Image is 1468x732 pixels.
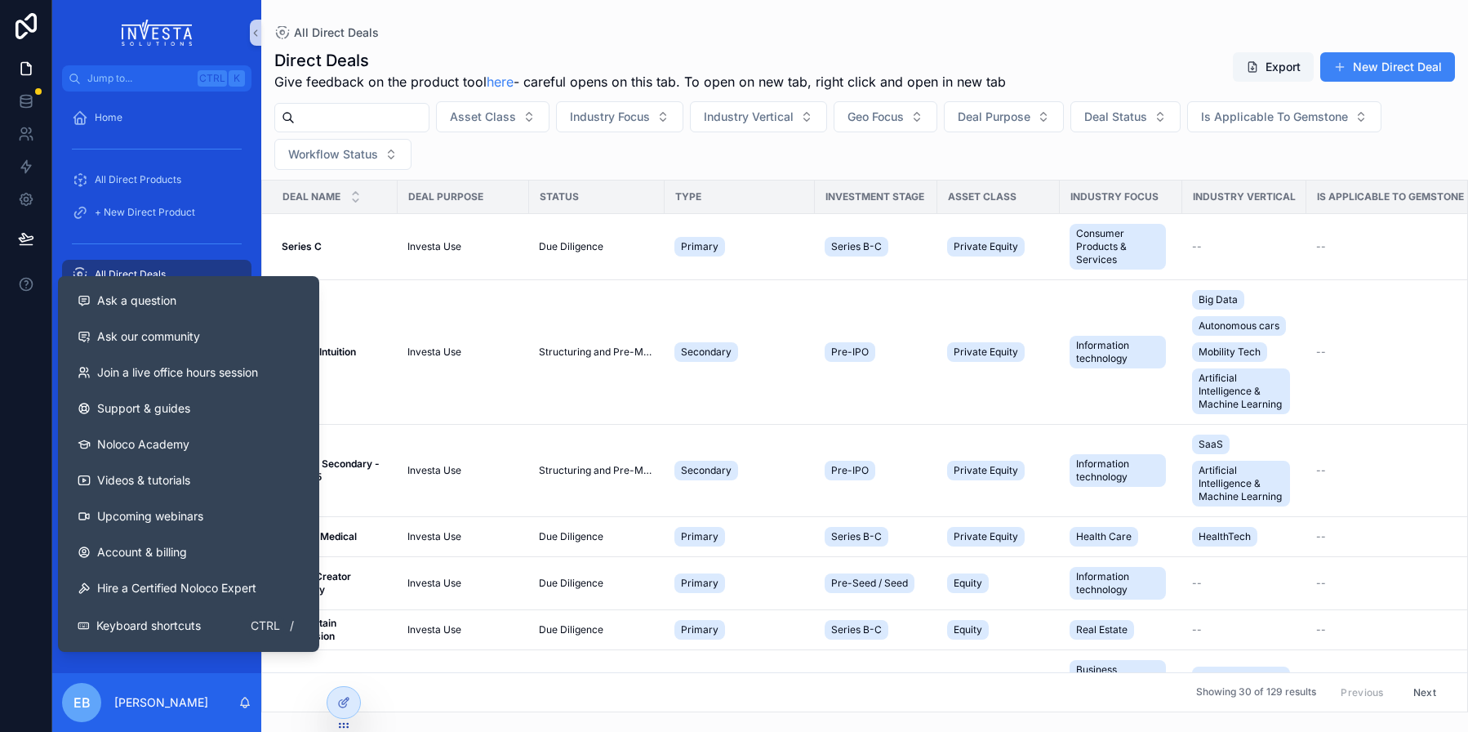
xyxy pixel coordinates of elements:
span: Mobility Tech [1199,346,1261,359]
a: Primary [674,617,805,643]
a: Series C [282,240,388,253]
a: -- [1316,530,1465,543]
span: K [230,72,243,85]
a: Primary [674,670,805,696]
a: Videos & tutorials [65,462,313,498]
a: -- [1316,240,1465,253]
span: Investa Use [407,346,461,359]
span: Equity [954,623,982,636]
span: -- [1316,464,1326,477]
span: All Direct Deals [294,25,379,41]
a: Structuring and Pre-Marketing [539,464,655,477]
a: Investa Use [407,240,519,253]
span: Private Equity [954,464,1018,477]
span: All Direct Products [95,173,181,186]
button: Keyboard shortcutsCtrl/ [65,606,313,645]
a: Equity [947,617,1050,643]
a: All Direct Deals [62,260,251,289]
a: Applied Intuition [282,346,388,359]
span: Series B-C [831,623,882,636]
a: Canva - Secondary - Q3 2025 [282,457,388,484]
a: Primary [674,524,805,550]
strong: Canva - Secondary - Q3 2025 [282,457,382,483]
a: Pre-Seed / Seed [825,570,928,596]
button: Select Button [274,139,411,170]
span: Consumer Products & Services [1076,227,1159,266]
button: Select Button [436,101,549,132]
strong: Valcare Medical [282,530,357,542]
a: Valcare Medical [282,530,388,543]
a: + New Direct Product [62,198,251,227]
span: Space Technology [1199,670,1283,696]
span: Join a live office hours session [97,364,258,381]
span: Investa Use [407,464,461,477]
button: Jump to...CtrlK [62,65,251,91]
a: WeMaintain Cextension [282,617,388,643]
span: -- [1192,240,1202,253]
button: Next [1402,680,1448,705]
span: Pre-Seed / Seed [831,577,908,590]
span: Industry Vertical [1193,190,1296,203]
span: Primary [681,240,718,253]
span: Jump to... [87,72,191,85]
a: -- [1316,464,1465,477]
button: Select Button [944,101,1064,132]
span: Deal Name [282,190,340,203]
a: Seed - Creator Economy [282,570,388,596]
span: Geo Focus [847,109,904,125]
a: here [487,74,514,90]
span: Investment Stage [825,190,924,203]
a: Equity [947,670,1050,696]
a: Big DataAutonomous carsMobility TechArtificial Intelligence & Machine Learning [1192,287,1297,417]
span: Private Equity [954,346,1018,359]
a: Pre-IPO [825,457,928,484]
a: Noloco Academy [65,426,313,462]
span: Secondary [681,464,732,477]
a: Private Equity [947,339,1050,365]
p: [PERSON_NAME] [114,694,208,711]
span: Due Diligence [539,577,603,590]
span: Information technology [1076,457,1159,484]
a: Information technology [1070,451,1172,490]
span: EB [73,693,91,712]
a: Investa Use [407,577,519,590]
span: -- [1316,346,1326,359]
a: Information technology [1070,333,1172,372]
a: Structuring and Pre-Marketing [539,346,655,359]
a: All Direct Products [62,165,251,194]
a: Investa Use [407,530,519,543]
span: Deal Purpose [958,109,1030,125]
a: Due Diligence [539,577,655,590]
span: Ask a question [97,292,176,309]
a: SaaSArtificial Intelligence & Machine Learning [1192,431,1297,510]
a: All Direct Deals [274,25,379,41]
span: Information technology [1076,339,1159,365]
a: Information technology [1070,564,1172,603]
span: Investa Use [407,530,461,543]
span: Is Applicable To Gemstone [1317,190,1464,203]
button: Select Button [556,101,683,132]
span: Type [675,190,701,203]
a: Business Products & Services [1070,657,1172,709]
span: Due Diligence [539,623,603,636]
span: Keyboard shortcuts [96,618,201,634]
span: -- [1192,623,1202,636]
span: Secondary [681,346,732,359]
span: All Direct Deals [95,268,166,281]
a: Due Diligence [539,623,655,636]
a: Investa Use [407,623,519,636]
span: Real Estate [1076,623,1128,636]
a: Due Diligence [539,530,655,543]
button: Select Button [1070,101,1181,132]
a: Consumer Products & Services [1070,221,1172,273]
span: Artificial Intelligence & Machine Learning [1199,464,1283,503]
span: SaaS [1199,438,1223,451]
span: Support & guides [97,400,190,417]
span: Private Equity [954,530,1018,543]
span: HealthTech [1199,530,1251,543]
span: Showing 30 of 129 results [1196,686,1316,699]
button: New Direct Deal [1320,52,1455,82]
span: Asset Class [450,109,516,125]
